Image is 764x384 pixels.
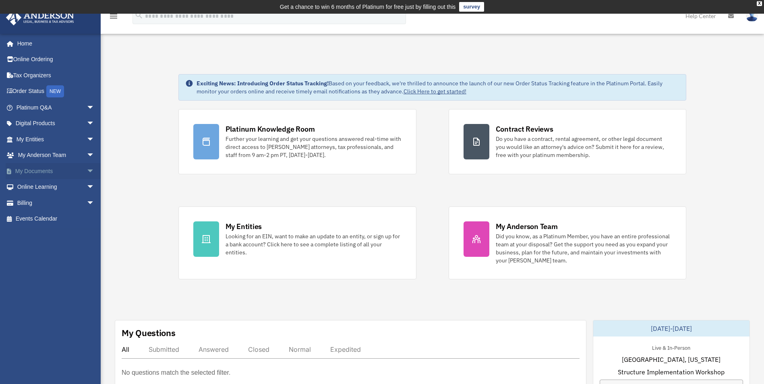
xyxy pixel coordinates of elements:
div: Expedited [330,345,361,353]
span: arrow_drop_down [87,195,103,211]
a: Platinum Q&Aarrow_drop_down [6,99,107,116]
a: My Anderson Team Did you know, as a Platinum Member, you have an entire professional team at your... [449,206,687,279]
span: arrow_drop_down [87,131,103,148]
i: search [135,11,143,20]
div: NEW [46,85,64,97]
a: Platinum Knowledge Room Further your learning and get your questions answered real-time with dire... [178,109,416,174]
div: Did you know, as a Platinum Member, you have an entire professional team at your disposal? Get th... [496,232,672,264]
div: My Questions [122,327,176,339]
a: Events Calendar [6,211,107,227]
div: All [122,345,129,353]
p: No questions match the selected filter. [122,367,230,378]
span: arrow_drop_down [87,163,103,180]
div: My Anderson Team [496,221,558,231]
span: arrow_drop_down [87,116,103,132]
a: Order StatusNEW [6,83,107,100]
i: menu [109,11,118,21]
div: Further your learning and get your questions answered real-time with direct access to [PERSON_NAM... [226,135,402,159]
a: survey [459,2,484,12]
a: Tax Organizers [6,67,107,83]
div: Get a chance to win 6 months of Platinum for free just by filling out this [280,2,456,12]
a: My Entities Looking for an EIN, want to make an update to an entity, or sign up for a bank accoun... [178,206,416,279]
span: [GEOGRAPHIC_DATA], [US_STATE] [622,355,721,364]
a: Billingarrow_drop_down [6,195,107,211]
span: arrow_drop_down [87,147,103,164]
div: close [757,1,762,6]
a: Digital Productsarrow_drop_down [6,116,107,132]
a: My Documentsarrow_drop_down [6,163,107,179]
a: Click Here to get started! [404,88,466,95]
img: Anderson Advisors Platinum Portal [4,10,77,25]
img: User Pic [746,10,758,22]
div: Closed [248,345,269,353]
div: My Entities [226,221,262,231]
div: [DATE]-[DATE] [593,320,750,337]
a: My Entitiesarrow_drop_down [6,131,107,147]
a: Contract Reviews Do you have a contract, rental agreement, or other legal document you would like... [449,109,687,174]
div: Looking for an EIN, want to make an update to an entity, or sign up for a bank account? Click her... [226,232,402,256]
div: Answered [199,345,229,353]
strong: Exciting News: Introducing Order Status Tracking! [197,80,329,87]
a: Online Ordering [6,52,107,68]
div: Do you have a contract, rental agreement, or other legal document you would like an attorney's ad... [496,135,672,159]
div: Contract Reviews [496,124,553,134]
a: My Anderson Teamarrow_drop_down [6,147,107,163]
div: Platinum Knowledge Room [226,124,315,134]
a: menu [109,14,118,21]
div: Live & In-Person [646,343,697,351]
div: Submitted [149,345,179,353]
a: Online Learningarrow_drop_down [6,179,107,195]
a: Home [6,35,103,52]
div: Normal [289,345,311,353]
div: Based on your feedback, we're thrilled to announce the launch of our new Order Status Tracking fe... [197,79,680,95]
span: Structure Implementation Workshop [618,367,725,377]
span: arrow_drop_down [87,179,103,196]
span: arrow_drop_down [87,99,103,116]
